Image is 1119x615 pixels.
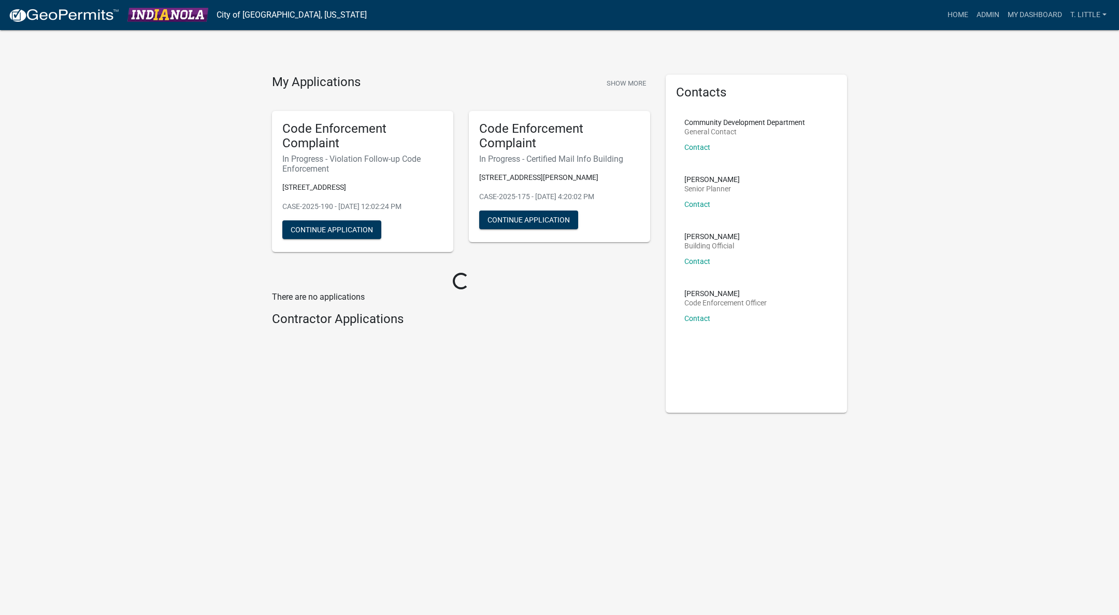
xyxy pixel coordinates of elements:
a: City of [GEOGRAPHIC_DATA], [US_STATE] [217,6,367,24]
h4: Contractor Applications [272,312,650,327]
h6: In Progress - Certified Mail Info Building [479,154,640,164]
button: Continue Application [479,211,578,229]
img: City of Indianola, Iowa [127,8,208,22]
a: Home [943,5,972,25]
h5: Code Enforcement Complaint [282,121,443,151]
p: General Contact [684,128,805,135]
wm-workflow-list-section: Contractor Applications [272,312,650,331]
a: Contact [684,314,710,323]
a: T. Little [1066,5,1111,25]
p: Building Official [684,242,740,249]
h6: In Progress - Violation Follow-up Code Enforcement [282,154,443,174]
p: CASE-2025-190 - [DATE] 12:02:24 PM [282,201,443,212]
p: Code Enforcement Officer [684,299,767,306]
a: My Dashboard [1003,5,1066,25]
a: Admin [972,5,1003,25]
a: Contact [684,143,710,151]
p: There are no applications [272,291,650,303]
button: Continue Application [282,220,381,239]
button: Show More [602,75,650,92]
p: [PERSON_NAME] [684,290,767,297]
p: Senior Planner [684,185,740,192]
a: Contact [684,257,710,265]
p: [STREET_ADDRESS] [282,182,443,193]
p: Community Development Department [684,119,805,126]
a: Contact [684,200,710,208]
p: [STREET_ADDRESS][PERSON_NAME] [479,172,640,183]
p: CASE-2025-175 - [DATE] 4:20:02 PM [479,191,640,202]
h4: My Applications [272,75,361,90]
p: [PERSON_NAME] [684,233,740,240]
h5: Code Enforcement Complaint [479,121,640,151]
h5: Contacts [676,85,837,100]
p: [PERSON_NAME] [684,176,740,183]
